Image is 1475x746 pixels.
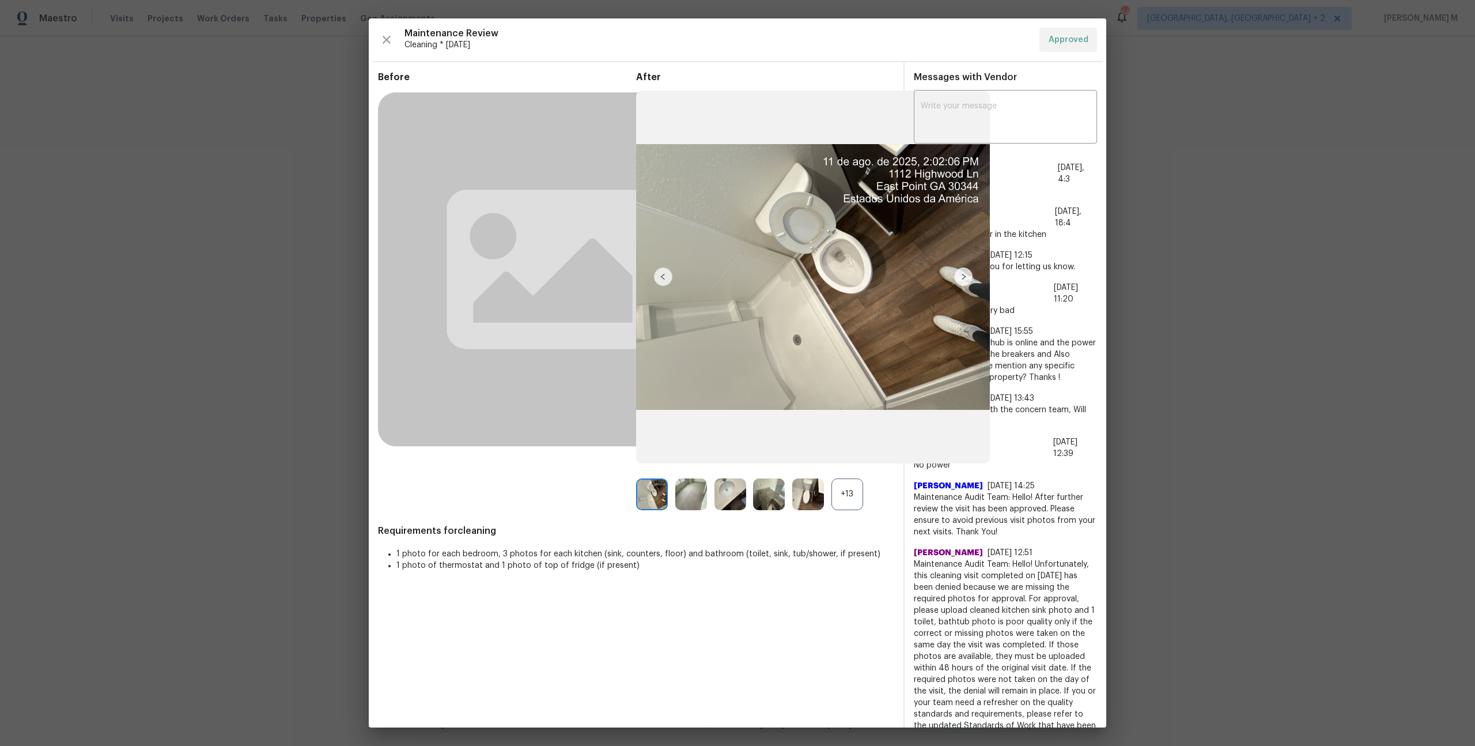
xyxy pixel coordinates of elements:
[914,337,1097,383] span: Hi Team, The smart hub is online and the power is on. Please check the breakers and Also confirm ...
[914,480,983,492] span: [PERSON_NAME]
[396,560,894,571] li: 1 photo of thermostat and 1 photo of top of fridge (if present)
[988,482,1035,490] span: [DATE] 14:25
[914,185,1097,197] span: Smell bad
[988,394,1034,402] span: [DATE] 13:43
[1058,164,1084,183] span: [DATE], 4:3
[914,261,1097,273] span: Hello Team, Thank you for letting us know.
[914,404,1097,427] span: Hi Team, Working with the concern team, Will keep you posted
[914,492,1097,538] span: Maintenance Audit Team: Hello! After further review the visit has been approved. Please ensure to...
[988,549,1032,557] span: [DATE] 12:51
[914,73,1017,82] span: Messages with Vendor
[831,479,863,510] div: +13
[914,559,1097,743] span: Maintenance Audit Team: Hello! Unfortunately, this cleaning visit completed on [DATE] has been de...
[914,229,1097,240] span: Smell bad nonpower in the kitchen
[654,267,672,286] img: left-chevron-button-url
[988,327,1033,336] span: [DATE] 15:55
[914,459,1097,471] span: No power
[1053,438,1077,458] span: [DATE] 12:39
[914,547,983,559] span: [PERSON_NAME]
[404,28,1030,39] span: Maintenance Review
[988,251,1032,259] span: [DATE] 12:15
[1054,284,1078,303] span: [DATE] 11:20
[378,525,894,537] span: Requirements for cleaning
[914,305,1097,317] span: The house smells very bad
[636,71,894,83] span: After
[396,548,894,560] li: 1 photo for each bedroom, 3 photos for each kitchen (sink, counters, floor) and bathroom (toilet,...
[1055,208,1081,227] span: [DATE], 18:4
[378,71,636,83] span: Before
[954,267,973,286] img: right-chevron-button-url
[404,39,1030,51] span: Cleaning * [DATE]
